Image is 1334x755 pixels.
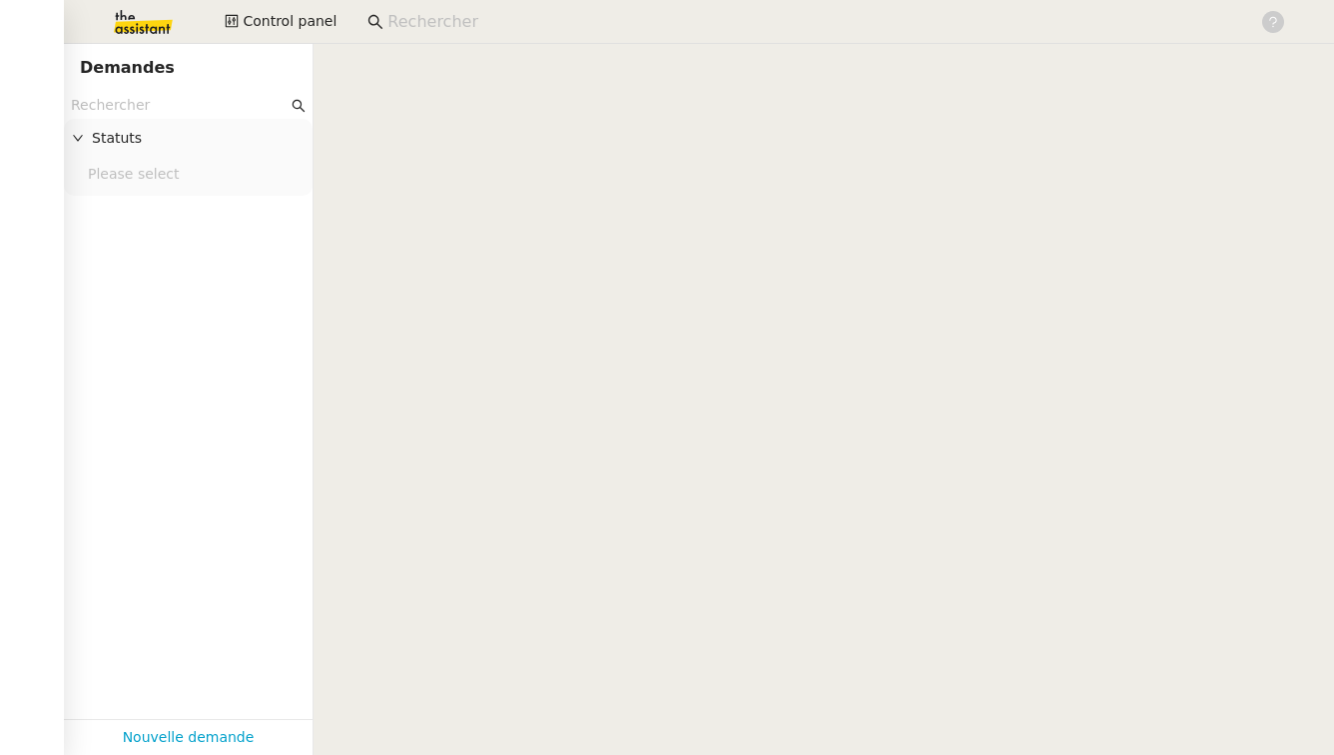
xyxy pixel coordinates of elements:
[71,94,288,117] input: Rechercher
[213,8,348,36] button: Control panel
[92,127,305,150] span: Statuts
[243,10,336,33] span: Control panel
[123,726,255,749] a: Nouvelle demande
[80,54,175,82] nz-page-header-title: Demandes
[64,119,313,158] div: Statuts
[387,9,1239,36] input: Rechercher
